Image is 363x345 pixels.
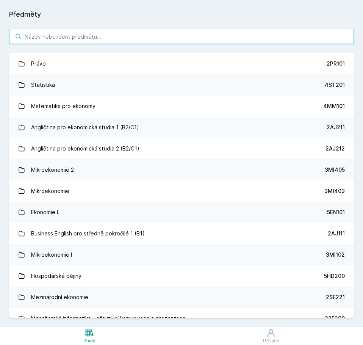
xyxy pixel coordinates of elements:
[31,120,139,135] div: Angličtina pro ekonomická studia 1 (B2/C1)
[31,56,46,71] div: Právo
[9,202,354,223] a: Ekonomie I. 5EN101
[9,9,354,20] h1: Předměty
[84,338,95,344] div: Study
[31,205,59,220] div: Ekonomie I.
[9,117,354,138] a: Angličtina pro ekonomická studia 1 (B2/C1) 2AJ211
[327,60,345,67] div: 2PR101
[31,290,88,305] div: Mezinárodní ekonomie
[9,244,354,265] a: Mikroekonomie I 3MI102
[326,251,345,259] div: 3MI102
[31,226,145,241] div: Business English pro středně pokročilé 1 (B1)
[327,209,345,216] div: 5EN101
[325,145,345,152] div: 2AJ212
[9,287,354,308] a: Mezinárodní ekonomie 2SE221
[9,180,354,202] a: Mikroekonomie 3MI403
[263,338,279,344] div: Uživatel
[9,138,354,159] a: Angličtina pro ekonomická studia 2 (B2/C1) 2AJ212
[31,77,55,93] div: Statistika
[9,265,354,287] a: Hospodářské dějiny 5HD200
[31,183,69,199] div: Mikroekonomie
[328,230,345,237] div: 2AJ111
[9,74,354,96] a: Statistika 4ST201
[31,311,186,326] div: Manažerská informatika - efektivní komunikace a prezentace
[9,308,354,329] a: Manažerská informatika - efektivní komunikace a prezentace 22F200
[324,272,345,280] div: 5HD200
[31,268,81,284] div: Hospodářské dějiny
[9,159,354,180] a: Mikroekonomie 2 3MI405
[326,293,345,301] div: 2SE221
[325,315,345,322] div: 22F200
[323,102,345,110] div: 4MM101
[31,99,95,114] div: Matematika pro ekonomy
[325,81,345,89] div: 4ST201
[31,141,139,156] div: Angličtina pro ekonomická studia 2 (B2/C1)
[324,187,345,195] div: 3MI403
[9,53,354,74] a: Právo 2PR101
[327,124,345,131] div: 2AJ211
[9,29,354,44] input: Název nebo ident předmětu…
[9,223,354,244] a: Business English pro středně pokročilé 1 (B1) 2AJ111
[31,162,74,177] div: Mikroekonomie 2
[325,166,345,174] div: 3MI405
[31,247,72,262] div: Mikroekonomie I
[9,96,354,117] a: Matematika pro ekonomy 4MM101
